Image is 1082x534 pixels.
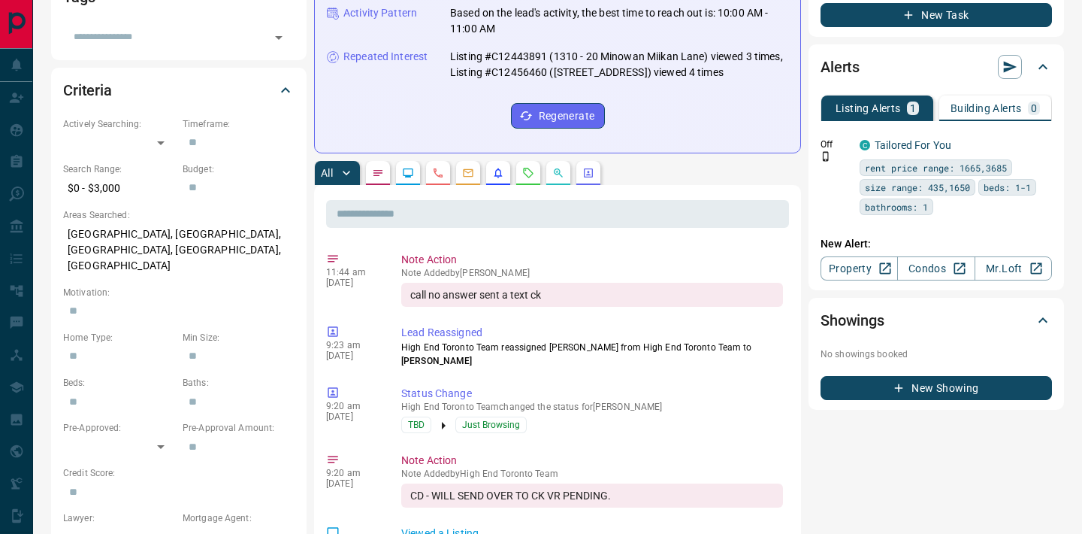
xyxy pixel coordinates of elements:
svg: Opportunities [552,167,564,179]
span: bathrooms: 1 [865,199,928,214]
p: Baths: [183,376,295,390]
p: [DATE] [326,411,379,422]
a: Mr.Loft [975,256,1052,281]
p: Building Alerts [951,103,1022,114]
p: Note Added by High End Toronto Team [401,469,783,479]
button: New Showing [821,376,1052,400]
p: Lawyer: [63,511,175,525]
p: Activity Pattern [343,5,417,21]
p: All [321,168,333,178]
p: Listing Alerts [836,103,901,114]
p: Note Added by [PERSON_NAME] [401,268,783,278]
button: New Task [821,3,1052,27]
p: Status Change [401,386,783,402]
a: Condos [897,256,975,281]
svg: Listing Alerts [492,167,504,179]
div: condos.ca [860,140,870,150]
p: $0 - $3,000 [63,176,175,201]
p: Credit Score: [63,466,295,480]
h2: Criteria [63,78,112,102]
svg: Push Notification Only [821,151,831,162]
p: 9:20 am [326,401,379,411]
p: Beds: [63,376,175,390]
p: Search Range: [63,162,175,176]
p: Lead Reassigned [401,325,783,341]
h2: Alerts [821,55,860,79]
span: beds: 1-1 [984,180,1031,195]
span: rent price range: 1665,3685 [865,160,1007,175]
p: High End Toronto Team changed the status for [PERSON_NAME] [401,402,783,412]
div: Alerts [821,49,1052,85]
svg: Notes [372,167,384,179]
p: Motivation: [63,286,295,299]
p: Off [821,138,851,151]
button: Open [268,27,289,48]
p: 9:23 am [326,340,379,350]
p: 0 [1031,103,1037,114]
span: Just Browsing [462,417,520,432]
p: Listing #C12443891 (1310 - 20 Minowan Miikan Lane) viewed 3 times, Listing #C12456460 ([STREET_AD... [450,49,788,80]
p: 1 [910,103,916,114]
p: 9:20 am [326,468,379,478]
p: 11:44 am [326,267,379,278]
svg: Lead Browsing Activity [402,167,414,179]
div: Showings [821,302,1052,338]
svg: Agent Actions [582,167,594,179]
p: Note Action [401,453,783,469]
p: No showings booked [821,347,1052,361]
p: [DATE] [326,350,379,361]
p: High End Toronto Team reassigned [PERSON_NAME] from High End Toronto Team to [401,341,783,368]
p: Repeated Interest [343,49,428,65]
p: Note Action [401,252,783,268]
p: Mortgage Agent: [183,511,295,525]
p: Pre-Approved: [63,421,175,435]
p: Budget: [183,162,295,176]
p: Timeframe: [183,117,295,131]
div: Criteria [63,72,295,108]
p: [DATE] [326,278,379,288]
span: TBD [408,417,425,432]
span: size range: 435,1650 [865,180,970,195]
p: [GEOGRAPHIC_DATA], [GEOGRAPHIC_DATA], [GEOGRAPHIC_DATA], [GEOGRAPHIC_DATA], [GEOGRAPHIC_DATA] [63,222,295,278]
h2: Showings [821,308,884,332]
svg: Emails [462,167,474,179]
button: Regenerate [511,103,605,129]
a: Property [821,256,898,281]
svg: Calls [432,167,444,179]
p: Actively Searching: [63,117,175,131]
svg: Requests [522,167,534,179]
p: [DATE] [326,478,379,489]
p: Pre-Approval Amount: [183,421,295,435]
p: Based on the lead's activity, the best time to reach out is: 10:00 AM - 11:00 AM [450,5,788,37]
p: Areas Searched: [63,208,295,222]
div: call no answer sent a text ck [401,283,783,307]
span: [PERSON_NAME] [401,356,472,366]
p: Home Type: [63,331,175,344]
p: New Alert: [821,236,1052,252]
div: CD - WILL SEND OVER TO CK VR PENDING. [401,484,783,508]
p: Min Size: [183,331,295,344]
a: Tailored For You [875,139,951,151]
